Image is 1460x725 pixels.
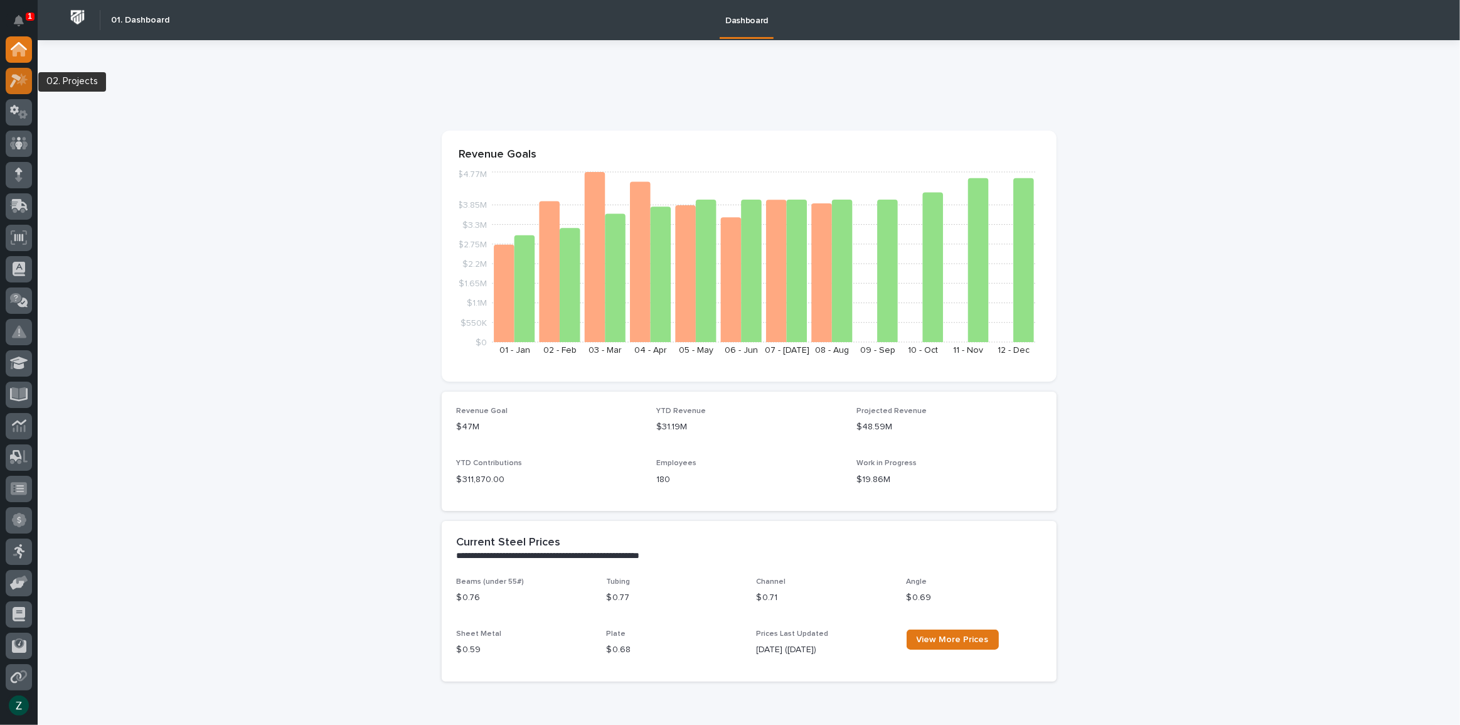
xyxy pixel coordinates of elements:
tspan: $3.3M [462,221,487,230]
tspan: $1.65M [459,280,487,289]
span: Beams (under 55#) [457,578,525,586]
p: $ 0.59 [457,643,592,657]
span: Sheet Metal [457,630,502,638]
tspan: $2.2M [462,260,487,269]
span: Channel [757,578,786,586]
text: 08 - Aug [815,346,849,355]
p: $ 0.69 [907,591,1042,604]
img: Workspace Logo [66,6,89,29]
p: $ 311,870.00 [457,473,642,486]
span: YTD Revenue [656,407,706,415]
p: 180 [656,473,841,486]
tspan: $3.85M [457,201,487,210]
p: $ 0.68 [607,643,742,657]
a: View More Prices [907,630,999,650]
text: 02 - Feb [543,346,577,355]
h2: 01. Dashboard [111,15,169,26]
tspan: $550K [461,319,487,328]
p: [DATE] ([DATE]) [757,643,892,657]
p: $ 0.77 [607,591,742,604]
span: Projected Revenue [856,407,927,415]
span: Employees [656,459,696,467]
span: Tubing [607,578,631,586]
text: 06 - Jun [725,346,758,355]
text: 11 - Nov [953,346,983,355]
p: 1 [28,12,32,21]
span: YTD Contributions [457,459,523,467]
p: Revenue Goals [459,148,1039,162]
span: Revenue Goal [457,407,508,415]
p: $ 0.76 [457,591,592,604]
span: Angle [907,578,927,586]
tspan: $0 [476,338,487,347]
span: View More Prices [917,635,989,644]
text: 09 - Sep [860,346,895,355]
text: 07 - [DATE] [764,346,809,355]
tspan: $4.77M [457,171,487,180]
p: $19.86M [856,473,1042,486]
button: users-avatar [6,692,32,719]
text: 03 - Mar [589,346,622,355]
text: 12 - Dec [998,346,1030,355]
span: Prices Last Updated [757,630,829,638]
tspan: $1.1M [467,299,487,308]
div: Notifications1 [16,15,32,35]
text: 10 - Oct [908,346,938,355]
span: Plate [607,630,626,638]
text: 04 - Apr [634,346,667,355]
tspan: $2.75M [458,240,487,249]
p: $ 0.71 [757,591,892,604]
h2: Current Steel Prices [457,536,561,550]
button: Notifications [6,8,32,34]
p: $48.59M [856,421,1042,434]
span: Work in Progress [856,459,917,467]
p: $31.19M [656,421,841,434]
text: 05 - May [679,346,713,355]
p: $47M [457,421,642,434]
text: 01 - Jan [499,346,530,355]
